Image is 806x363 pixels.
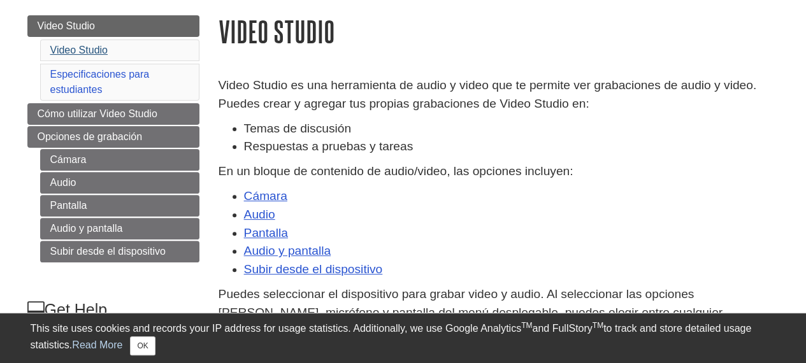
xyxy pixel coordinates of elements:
[27,126,199,148] a: Opciones de grabación
[38,131,143,142] span: Opciones de grabación
[27,103,199,125] a: Cómo utilizar Video Studio
[72,339,122,350] a: Read More
[40,172,199,194] a: Audio
[130,336,155,355] button: Close
[38,20,95,31] span: Video Studio
[38,108,157,119] span: Cómo utilizar Video Studio
[31,321,776,355] div: This site uses cookies and records your IP address for usage statistics. Additionally, we use Goo...
[40,195,199,217] a: Pantalla
[244,120,773,138] li: Temas de discusión
[40,241,199,262] a: Subir desde el dispositivo
[244,189,287,203] a: Cámara
[244,226,288,239] a: Pantalla
[244,208,275,221] a: Audio
[27,301,198,319] h3: Get Help
[244,244,331,257] a: Audio y pantalla
[40,218,199,239] a: Audio y pantalla
[50,69,150,95] a: Especificaciones para estudiantes
[219,15,773,48] h1: Video Studio
[219,76,773,113] p: Video Studio es una herramienta de audio y video que te permite ver grabaciones de audio y video....
[219,285,773,340] p: Puedes seleccionar el dispositivo para grabar video y audio. Al seleccionar las opciones [PERSON_...
[40,149,199,171] a: Cámara
[219,162,773,181] p: En un bloque de contenido de audio/video, las opciones incluyen:
[521,321,532,330] sup: TM
[244,262,383,276] a: Subir desde el dispositivo
[244,138,773,156] li: Respuestas a pruebas y tareas
[27,15,199,37] a: Video Studio
[50,45,108,55] a: Video Studio
[593,321,603,330] sup: TM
